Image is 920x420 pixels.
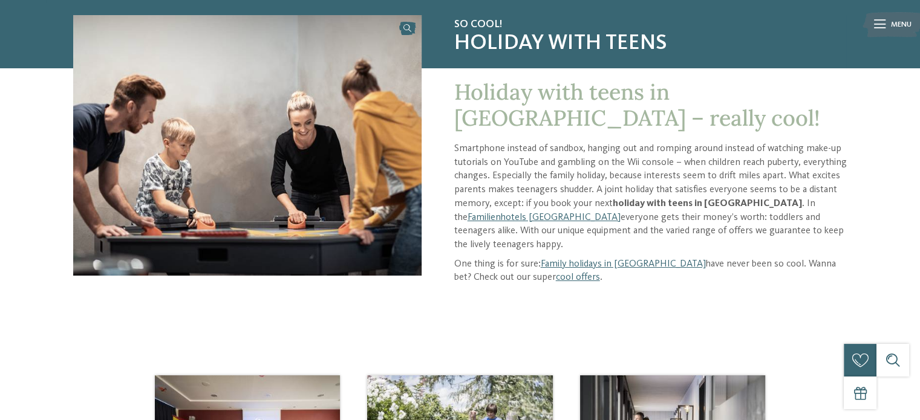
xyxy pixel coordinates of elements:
a: Family holidays in [GEOGRAPHIC_DATA] [541,259,706,269]
span: Holiday with teens [454,31,847,57]
span: So cool! [454,18,847,31]
p: Smartphone instead of sandbox, hanging out and romping around instead of watching make-up tutoria... [454,142,847,252]
a: cool offers [556,273,600,282]
a: Familienhotels [GEOGRAPHIC_DATA] [468,213,621,222]
img: Fancy a holiday in South Tyrol with teens? [73,15,422,276]
span: Holiday with teens in [GEOGRAPHIC_DATA] – really cool! [454,78,820,132]
strong: holiday with teens in [GEOGRAPHIC_DATA] [613,199,802,208]
p: One thing is for sure: have never been so cool. Wanna bet? Check out our super . [454,257,847,285]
